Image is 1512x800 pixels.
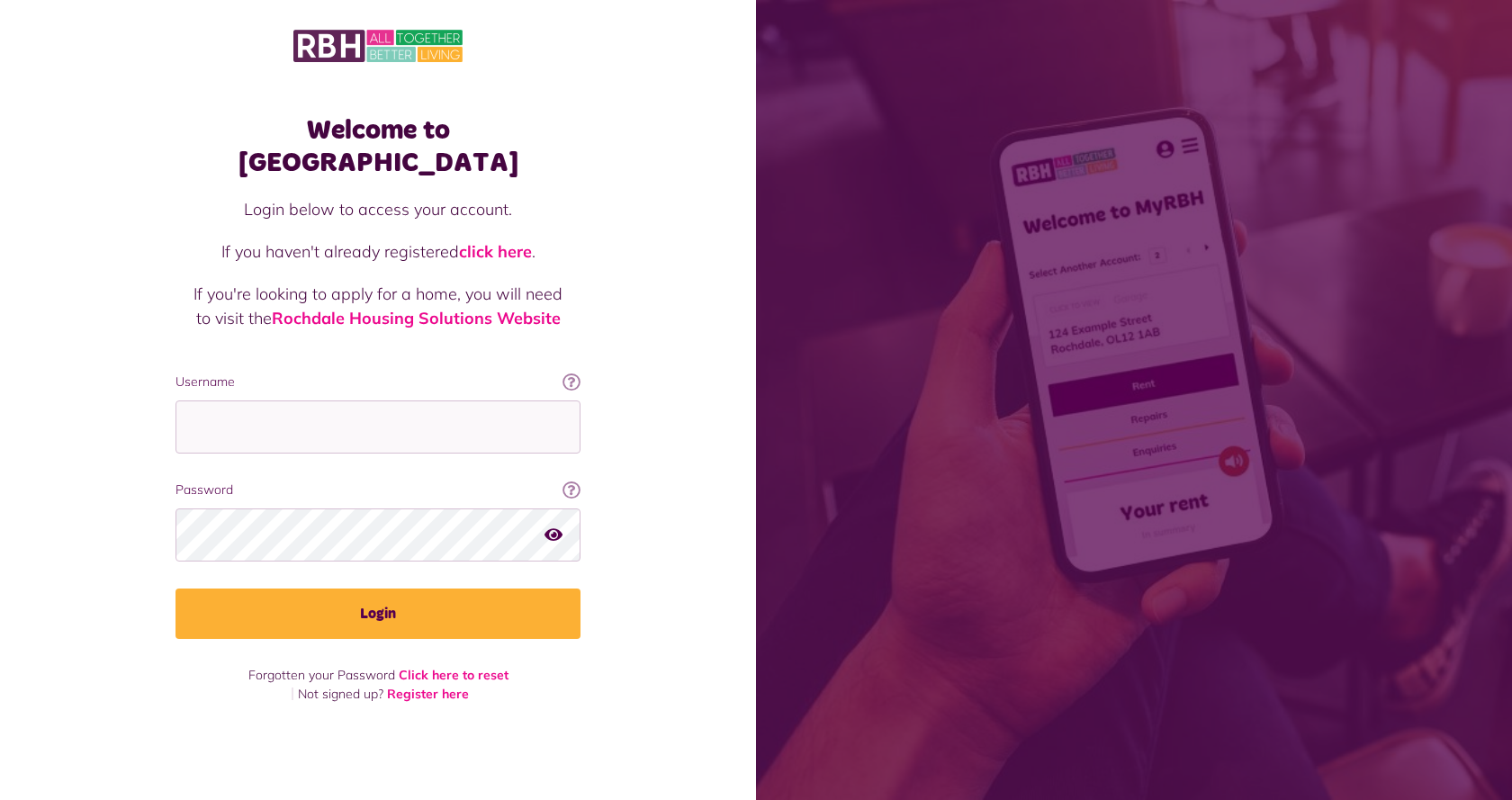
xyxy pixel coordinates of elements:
p: If you haven't already registered . [193,239,562,264]
p: If you're looking to apply for a home, you will need to visit the [193,282,562,330]
span: Forgotten your Password [248,667,395,683]
label: Username [175,373,580,391]
span: Not signed up? [298,686,383,702]
a: Click here to reset [399,667,508,683]
a: Rochdale Housing Solutions Website [272,308,561,328]
p: Login below to access your account. [193,197,562,221]
h1: Welcome to [GEOGRAPHIC_DATA] [175,114,580,179]
img: MyRBH [293,27,463,65]
a: Register here [387,686,469,702]
a: click here [459,241,532,262]
label: Password [175,481,580,499]
button: Login [175,589,580,639]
